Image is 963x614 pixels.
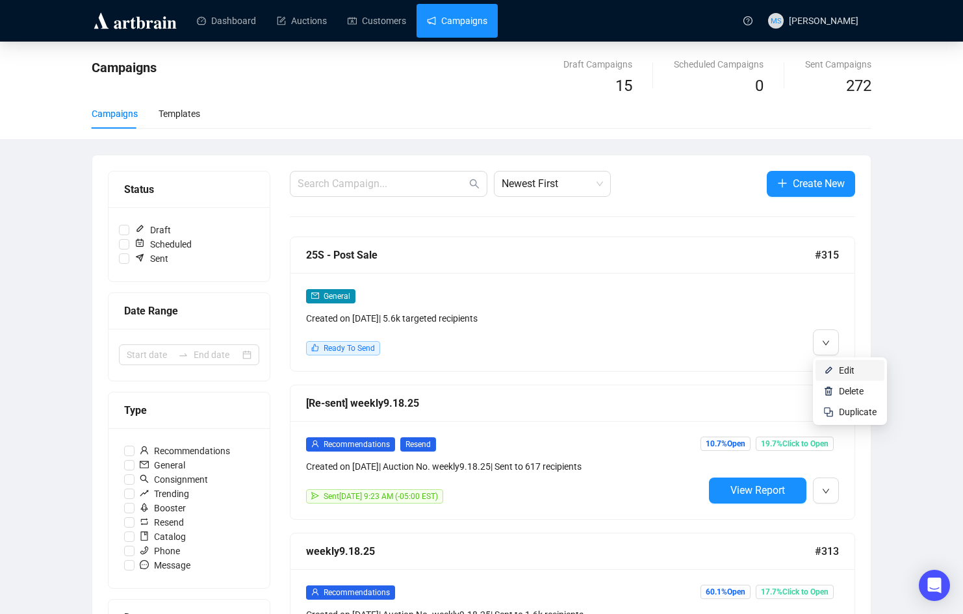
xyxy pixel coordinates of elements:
[127,348,173,362] input: Start date
[815,543,839,559] span: #313
[615,77,632,95] span: 15
[674,57,764,71] div: Scheduled Campaigns
[469,179,480,189] span: search
[306,311,704,326] div: Created on [DATE] | 5.6k targeted recipients
[709,478,806,504] button: View Report
[311,492,319,500] span: send
[823,386,834,396] img: svg+xml;base64,PHN2ZyB4bWxucz0iaHR0cDovL3d3dy53My5vcmcvMjAwMC9zdmciIHhtbG5zOnhsaW5rPSJodHRwOi8vd3...
[92,10,179,31] img: logo
[298,176,467,192] input: Search Campaign...
[839,365,854,376] span: Edit
[197,4,256,38] a: Dashboard
[839,386,864,396] span: Delete
[124,303,254,319] div: Date Range
[324,292,350,301] span: General
[755,77,764,95] span: 0
[400,437,436,452] span: Resend
[700,585,751,599] span: 60.1% Open
[324,440,390,449] span: Recommendations
[427,4,487,38] a: Campaigns
[306,247,815,263] div: 25S - Post Sale
[311,588,319,596] span: user
[324,344,375,353] span: Ready To Send
[777,178,788,188] span: plus
[793,175,845,192] span: Create New
[135,530,191,544] span: Catalog
[159,107,200,121] div: Templates
[846,77,871,95] span: 272
[277,4,327,38] a: Auctions
[563,57,632,71] div: Draft Campaigns
[129,251,173,266] span: Sent
[822,339,830,347] span: down
[135,458,190,472] span: General
[815,247,839,263] span: #315
[502,172,603,196] span: Newest First
[771,15,781,27] span: MS
[124,181,254,198] div: Status
[135,501,191,515] span: Booster
[822,487,830,495] span: down
[730,484,785,496] span: View Report
[135,472,213,487] span: Consignment
[140,531,149,541] span: book
[290,237,855,372] a: 25S - Post Sale#315mailGeneralCreated on [DATE]| 5.6k targeted recipientslikeReady To Send
[140,489,149,498] span: rise
[805,57,871,71] div: Sent Campaigns
[129,223,176,237] span: Draft
[129,237,197,251] span: Scheduled
[839,407,877,417] span: Duplicate
[767,171,855,197] button: Create New
[743,16,752,25] span: question-circle
[823,407,834,417] img: svg+xml;base64,PHN2ZyB4bWxucz0iaHR0cDovL3d3dy53My5vcmcvMjAwMC9zdmciIHdpZHRoPSIyNCIgaGVpZ2h0PSIyNC...
[140,517,149,526] span: retweet
[135,487,194,501] span: Trending
[919,570,950,601] div: Open Intercom Messenger
[135,444,235,458] span: Recommendations
[140,546,149,555] span: phone
[823,365,834,376] img: svg+xml;base64,PHN2ZyB4bWxucz0iaHR0cDovL3d3dy53My5vcmcvMjAwMC9zdmciIHhtbG5zOnhsaW5rPSJodHRwOi8vd3...
[348,4,406,38] a: Customers
[92,107,138,121] div: Campaigns
[756,437,834,451] span: 19.7% Click to Open
[290,385,855,520] a: [Re-sent] weekly9.18.25#314userRecommendationsResendCreated on [DATE]| Auction No. weekly9.18.25|...
[311,292,319,300] span: mail
[756,585,834,599] span: 17.7% Click to Open
[178,350,188,360] span: swap-right
[194,348,240,362] input: End date
[306,459,704,474] div: Created on [DATE] | Auction No. weekly9.18.25 | Sent to 617 recipients
[324,588,390,597] span: Recommendations
[135,558,196,572] span: Message
[140,560,149,569] span: message
[324,492,438,501] span: Sent [DATE] 9:23 AM (-05:00 EST)
[140,503,149,512] span: rocket
[700,437,751,451] span: 10.7% Open
[124,402,254,418] div: Type
[135,515,189,530] span: Resend
[306,395,815,411] div: [Re-sent] weekly9.18.25
[140,460,149,469] span: mail
[789,16,858,26] span: [PERSON_NAME]
[306,543,815,559] div: weekly9.18.25
[92,60,157,75] span: Campaigns
[140,446,149,455] span: user
[311,344,319,352] span: like
[140,474,149,483] span: search
[311,440,319,448] span: user
[135,544,185,558] span: Phone
[178,350,188,360] span: to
